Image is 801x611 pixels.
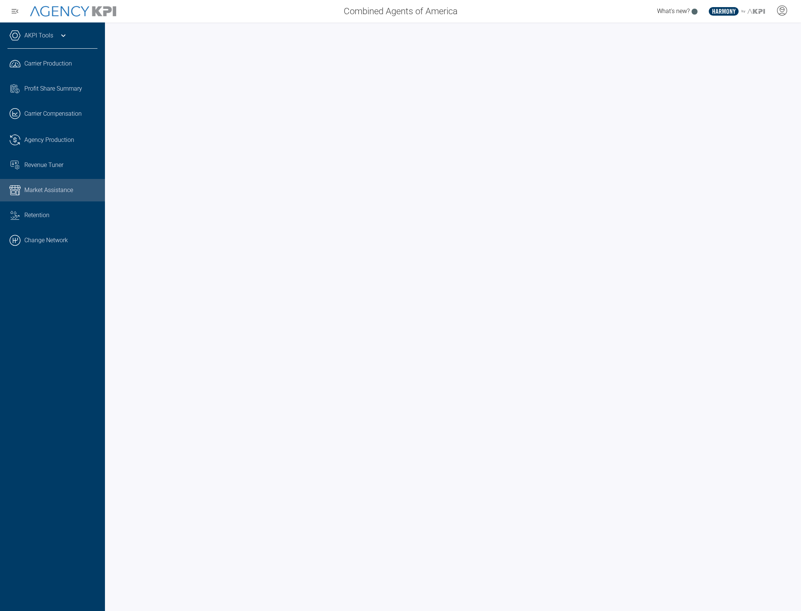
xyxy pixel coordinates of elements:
img: AgencyKPI [30,6,116,17]
div: Retention [24,211,97,220]
span: Carrier Production [24,59,72,68]
span: Agency Production [24,136,74,145]
span: Profit Share Summary [24,84,82,93]
span: What's new? [657,7,690,15]
span: Market Assistance [24,186,73,195]
a: AKPI Tools [24,31,53,40]
span: Revenue Tuner [24,161,63,170]
span: Combined Agents of America [344,4,458,18]
span: Carrier Compensation [24,109,82,118]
